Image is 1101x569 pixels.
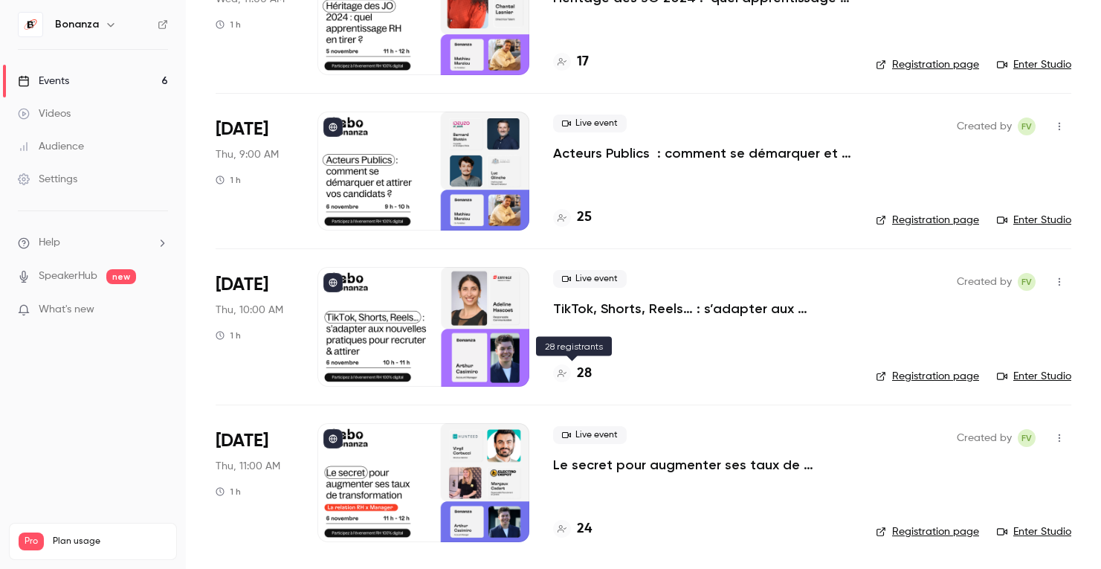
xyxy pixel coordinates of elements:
span: Pro [19,533,44,550]
a: Registration page [876,213,979,228]
div: 1 h [216,486,241,498]
span: Created by [957,429,1012,447]
a: 24 [553,519,592,539]
img: Bonanza [19,13,42,36]
a: Acteurs Publics : comment se démarquer et attirer vos candidats ? [553,144,852,162]
a: Registration page [876,369,979,384]
span: Live event [553,270,627,288]
span: [DATE] [216,273,268,297]
a: Registration page [876,57,979,72]
iframe: Noticeable Trigger [150,303,168,317]
div: Videos [18,106,71,121]
span: Fabio Vilarinho [1018,118,1036,135]
a: Registration page [876,524,979,539]
a: Enter Studio [997,524,1071,539]
span: Live event [553,426,627,444]
span: FV [1021,429,1032,447]
div: 1 h [216,19,241,30]
a: TikTok, Shorts, Reels… : s’adapter aux nouvelles pratiques pour recruter & attirer [553,300,852,318]
span: Created by [957,118,1012,135]
span: Thu, 10:00 AM [216,303,283,318]
div: Settings [18,172,77,187]
a: SpeakerHub [39,269,97,284]
span: [DATE] [216,429,268,453]
span: Fabio Vilarinho [1018,273,1036,291]
div: Nov 6 Thu, 10:00 AM (Europe/Paris) [216,267,294,386]
div: Audience [18,139,84,154]
span: FV [1021,118,1032,135]
h4: 28 [577,364,592,384]
span: [DATE] [216,118,268,141]
span: Plan usage [53,536,167,547]
div: Nov 6 Thu, 11:00 AM (Europe/Paris) [216,423,294,542]
span: Thu, 9:00 AM [216,147,279,162]
div: 1 h [216,174,241,186]
div: 1 h [216,329,241,341]
span: Help [39,235,60,251]
span: FV [1021,273,1032,291]
span: Created by [957,273,1012,291]
a: Enter Studio [997,57,1071,72]
h4: 24 [577,519,592,539]
a: Enter Studio [997,369,1071,384]
a: Enter Studio [997,213,1071,228]
span: Thu, 11:00 AM [216,459,280,474]
h4: 25 [577,208,592,228]
a: Le secret pour augmenter ses taux de transformation : la relation RH x Manager [553,456,852,474]
li: help-dropdown-opener [18,235,168,251]
h4: 17 [577,52,589,72]
span: new [106,269,136,284]
a: 28 [553,364,592,384]
div: Nov 6 Thu, 9:00 AM (Europe/Paris) [216,112,294,231]
span: Live event [553,115,627,132]
h6: Bonanza [55,17,99,32]
span: Fabio Vilarinho [1018,429,1036,447]
div: Events [18,74,69,89]
a: 25 [553,208,592,228]
a: 17 [553,52,589,72]
span: What's new [39,302,94,318]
